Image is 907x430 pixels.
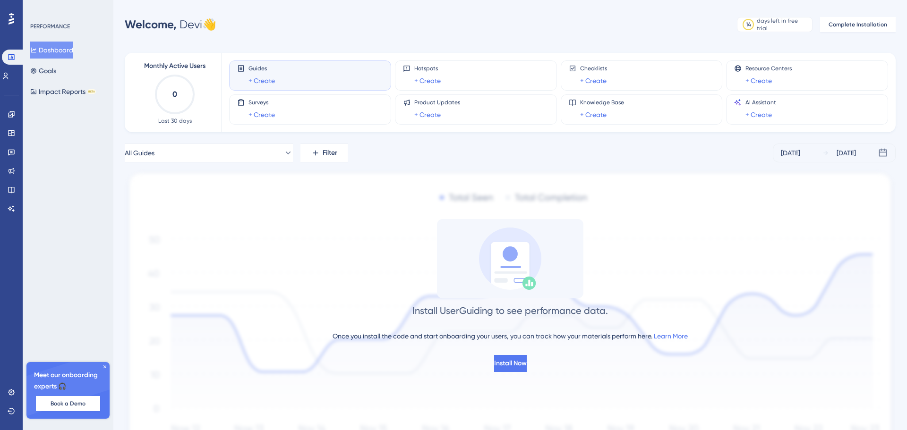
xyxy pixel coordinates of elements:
span: AI Assistant [745,99,776,106]
span: Guides [248,65,275,72]
button: Dashboard [30,42,73,59]
span: Knowledge Base [580,99,624,106]
div: days left in free trial [757,17,809,32]
button: Filter [300,143,348,162]
div: Once you install the code and start onboarding your users, you can track how your materials perfo... [333,330,688,342]
span: All Guides [125,147,154,159]
span: Welcome, [125,17,177,31]
a: + Create [745,75,772,86]
span: Checklists [580,65,607,72]
div: Devi 👋 [125,17,216,32]
div: [DATE] [781,147,800,159]
div: PERFORMANCE [30,23,70,30]
span: Book a Demo [51,400,86,407]
div: BETA [87,89,96,94]
span: Filter [323,147,337,159]
div: 14 [746,21,751,28]
span: Resource Centers [745,65,792,72]
span: Hotspots [414,65,441,72]
span: Install Now [494,358,527,369]
span: Surveys [248,99,275,106]
button: Install Now [494,355,527,372]
div: [DATE] [837,147,856,159]
a: Learn More [654,332,688,340]
a: + Create [414,75,441,86]
a: + Create [580,75,607,86]
button: All Guides [125,143,293,162]
span: Meet our onboarding experts 🎧 [34,370,102,392]
span: Product Updates [414,99,460,106]
button: Impact ReportsBETA [30,83,96,100]
span: Last 30 days [158,117,192,125]
a: + Create [248,75,275,86]
span: Monthly Active Users [144,60,205,72]
text: 0 [172,90,177,99]
a: + Create [745,109,772,120]
button: Goals [30,62,56,79]
div: Install UserGuiding to see performance data. [412,304,608,317]
a: + Create [580,109,607,120]
button: Book a Demo [36,396,100,411]
a: + Create [248,109,275,120]
button: Complete Installation [820,17,896,32]
a: + Create [414,109,441,120]
span: Complete Installation [829,21,887,28]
